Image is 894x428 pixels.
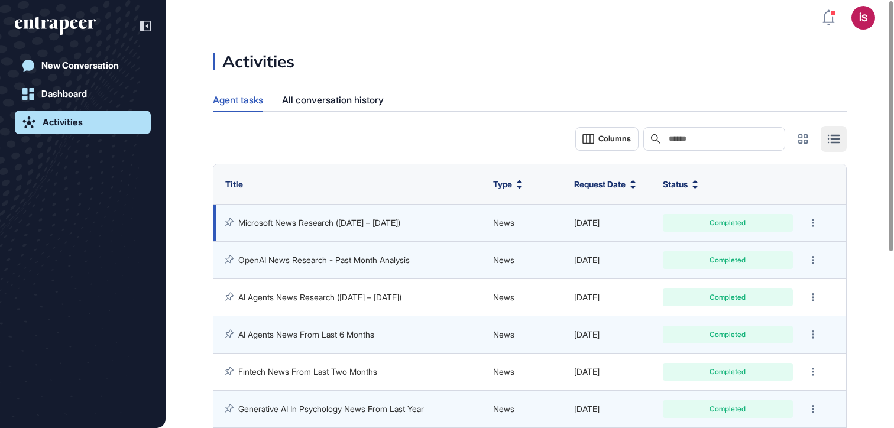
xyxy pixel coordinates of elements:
[493,179,523,190] button: Type
[493,404,514,414] span: News
[672,294,784,301] div: Completed
[238,404,424,414] a: Generative AI In Psychology News From Last Year
[663,179,688,190] span: Status
[43,117,83,128] div: Activities
[851,6,875,30] button: İS
[493,179,512,190] span: Type
[15,17,96,35] div: entrapeer-logo
[41,89,87,99] div: Dashboard
[672,257,784,264] div: Completed
[672,406,784,413] div: Completed
[493,218,514,228] span: News
[238,255,410,265] a: OpenAI News Research - Past Month Analysis
[663,179,698,190] button: Status
[15,82,151,106] a: Dashboard
[15,54,151,77] a: New Conversation
[493,329,514,339] span: News
[672,219,784,226] div: Completed
[574,329,600,339] span: [DATE]
[213,53,294,70] div: Activities
[574,292,600,302] span: [DATE]
[238,329,374,339] a: AI Agents News From Last 6 Months
[574,367,600,377] span: [DATE]
[493,255,514,265] span: News
[41,60,119,71] div: New Conversation
[672,368,784,375] div: Completed
[493,367,514,377] span: News
[213,89,263,111] div: Agent tasks
[15,111,151,134] a: Activities
[574,404,600,414] span: [DATE]
[238,367,377,377] a: Fintech News From Last Two Months
[575,127,639,151] button: Columns
[238,292,401,302] a: AI Agents News Research ([DATE] – [DATE])
[282,89,384,112] div: All conversation history
[225,179,243,189] span: Title
[574,218,600,228] span: [DATE]
[574,255,600,265] span: [DATE]
[672,331,784,338] div: Completed
[493,292,514,302] span: News
[574,179,626,190] span: Request Date
[598,134,631,143] span: Columns
[238,218,400,228] a: Microsoft News Research ([DATE] – [DATE])
[574,179,636,190] button: Request Date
